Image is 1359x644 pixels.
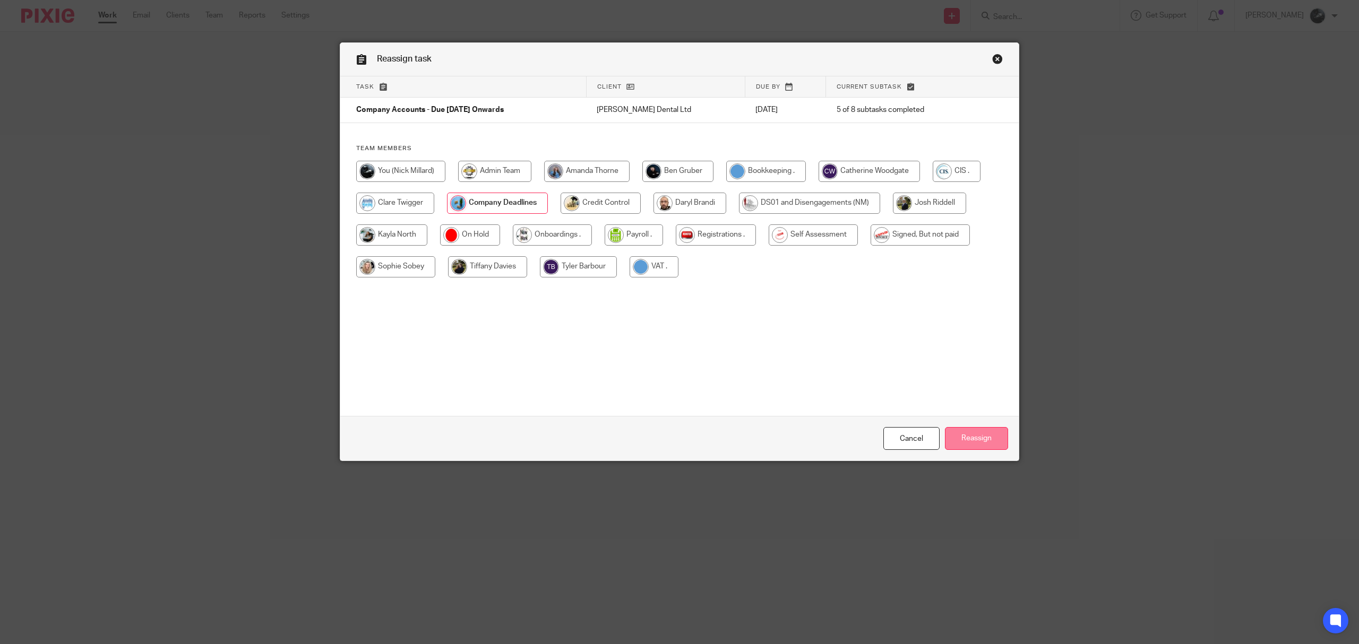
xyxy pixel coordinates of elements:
span: Due by [756,84,780,90]
a: Close this dialog window [883,427,940,450]
span: Task [356,84,374,90]
td: 5 of 8 subtasks completed [826,98,975,123]
span: Reassign task [377,55,432,63]
h4: Team members [356,144,1003,153]
p: [PERSON_NAME] Dental Ltd [597,105,734,115]
span: Client [597,84,622,90]
p: [DATE] [755,105,815,115]
span: Current subtask [837,84,902,90]
input: Reassign [945,427,1008,450]
a: Close this dialog window [992,54,1003,68]
span: Company Accounts - Due [DATE] Onwards [356,107,504,114]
